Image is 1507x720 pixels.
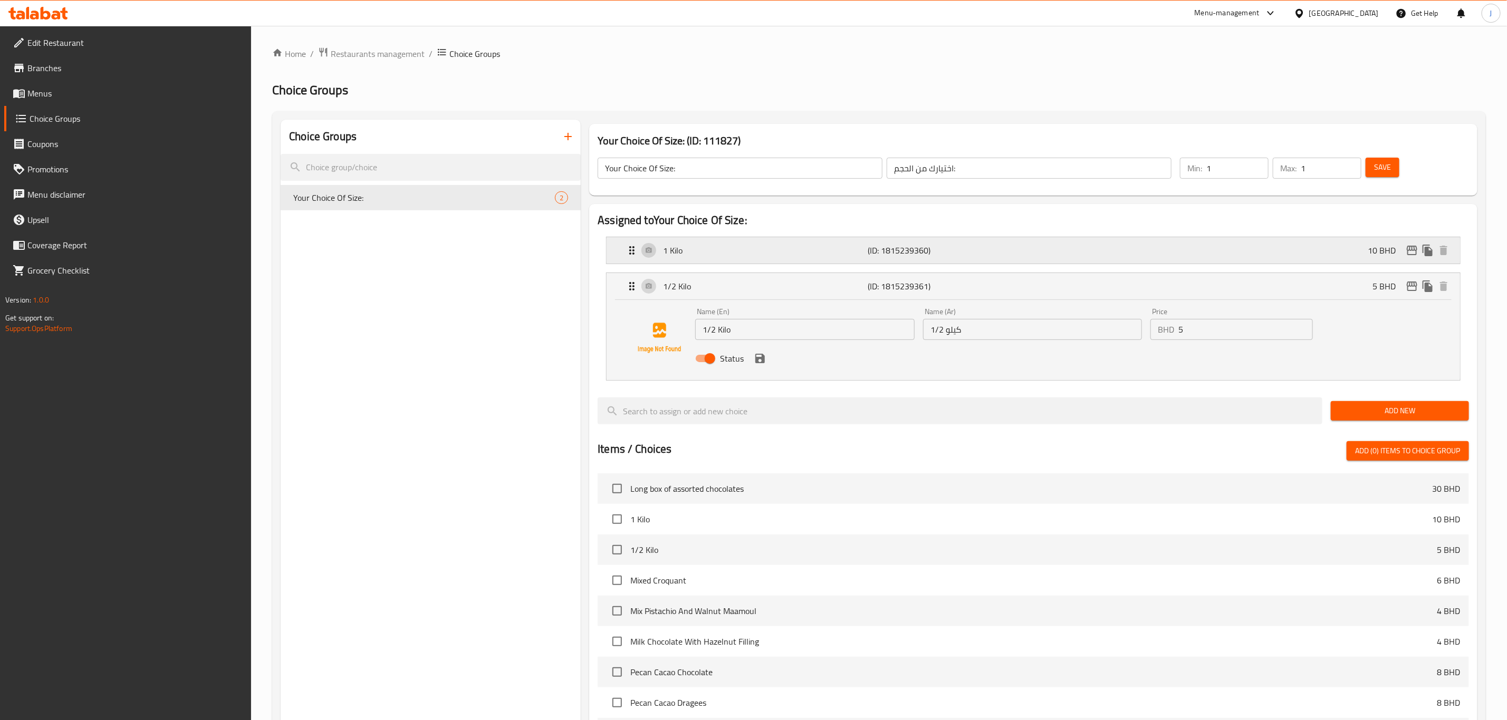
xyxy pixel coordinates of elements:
span: Select choice [606,600,628,622]
input: Enter name Ar [923,319,1143,340]
span: Pecan Cacao Dragees [630,696,1437,709]
span: Version: [5,293,31,307]
img: 1/2 Kilo [626,304,693,372]
a: Menu disclaimer [4,182,252,207]
span: 1 Kilo [630,513,1433,526]
span: Choice Groups [272,78,348,102]
span: Select choice [606,508,628,530]
span: Add New [1339,404,1461,417]
span: Coupons [27,138,243,150]
a: Coupons [4,131,252,157]
div: Your Choice Of Size:2 [281,185,581,210]
span: Menu disclaimer [27,188,243,201]
span: Branches [27,62,243,74]
li: / [429,47,433,60]
div: [GEOGRAPHIC_DATA] [1309,7,1379,19]
span: Select choice [606,661,628,683]
span: Select choice [606,692,628,714]
span: Status [720,352,744,365]
span: Mix Pistachio And Walnut Maamoul [630,605,1437,617]
input: Please enter price [1178,319,1313,340]
p: 4 BHD [1437,635,1461,648]
span: Choice Groups [30,112,243,125]
button: delete [1436,242,1452,258]
div: Expand [607,237,1460,264]
span: Milk Chocolate With Hazelnut Filling [630,635,1437,648]
a: Menus [4,81,252,106]
span: Select choice [606,630,628,653]
span: Select choice [606,478,628,500]
p: Max: [1280,162,1297,174]
li: Expand [598,232,1469,268]
p: 8 BHD [1437,696,1461,709]
a: Choice Groups [4,106,252,131]
p: 30 BHD [1433,482,1461,495]
button: Add (0) items to choice group [1347,441,1469,461]
p: Min: [1187,162,1202,174]
a: Upsell [4,207,252,232]
span: Select choice [606,569,628,591]
span: Mixed Croquant [630,574,1437,587]
span: Restaurants management [331,47,425,60]
h2: Items / Choices [598,441,671,457]
p: 1 Kilo [663,244,868,257]
span: Choice Groups [449,47,500,60]
span: Pecan Cacao Chocolate [630,666,1437,678]
button: delete [1436,278,1452,294]
span: Long box of assorted chocolates [630,482,1433,495]
div: Menu-management [1195,7,1260,20]
p: 5 BHD [1437,543,1461,556]
h2: Choice Groups [289,129,357,144]
button: duplicate [1420,242,1436,258]
span: Upsell [27,213,243,226]
button: Save [1366,158,1399,177]
p: 8 BHD [1437,666,1461,678]
a: Home [272,47,306,60]
span: Add (0) items to choice group [1355,444,1461,458]
h3: Your Choice Of Size: (ID: 111827) [598,132,1469,149]
p: (ID: 1815239361) [868,280,1005,293]
a: Coverage Report [4,232,252,258]
span: Grocery Checklist [27,264,243,277]
span: Edit Restaurant [27,36,243,49]
input: search [281,154,581,181]
a: Grocery Checklist [4,258,252,283]
input: Enter name En [695,319,915,340]
button: edit [1404,242,1420,258]
span: Save [1374,161,1391,174]
li: / [310,47,314,60]
button: duplicate [1420,278,1436,294]
span: Menus [27,87,243,100]
span: Get support on: [5,311,54,325]
nav: breadcrumb [272,47,1486,61]
p: 5 BHD [1372,280,1404,293]
span: 2 [555,193,568,203]
span: J [1490,7,1492,19]
a: Support.OpsPlatform [5,322,72,335]
p: (ID: 1815239360) [868,244,1005,257]
a: Edit Restaurant [4,30,252,55]
span: Coverage Report [27,239,243,251]
p: BHD [1158,323,1174,336]
span: 1/2 Kilo [630,543,1437,556]
h2: Assigned to Your Choice Of Size: [598,212,1469,228]
span: Your Choice Of Size: [293,191,555,204]
span: 1.0.0 [33,293,49,307]
button: save [752,351,768,366]
span: Select choice [606,539,628,561]
div: Expand [607,273,1460,299]
a: Restaurants management [318,47,425,61]
p: 10 BHD [1368,244,1404,257]
p: 1/2 Kilo [663,280,868,293]
li: Expand1/2 KiloName (En)Name (Ar)PriceBHDStatussave [598,268,1469,385]
input: search [598,397,1322,424]
p: 10 BHD [1433,513,1461,526]
button: Add New [1331,401,1469,421]
p: 4 BHD [1437,605,1461,617]
button: edit [1404,278,1420,294]
a: Branches [4,55,252,81]
span: Promotions [27,163,243,176]
p: 6 BHD [1437,574,1461,587]
a: Promotions [4,157,252,182]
